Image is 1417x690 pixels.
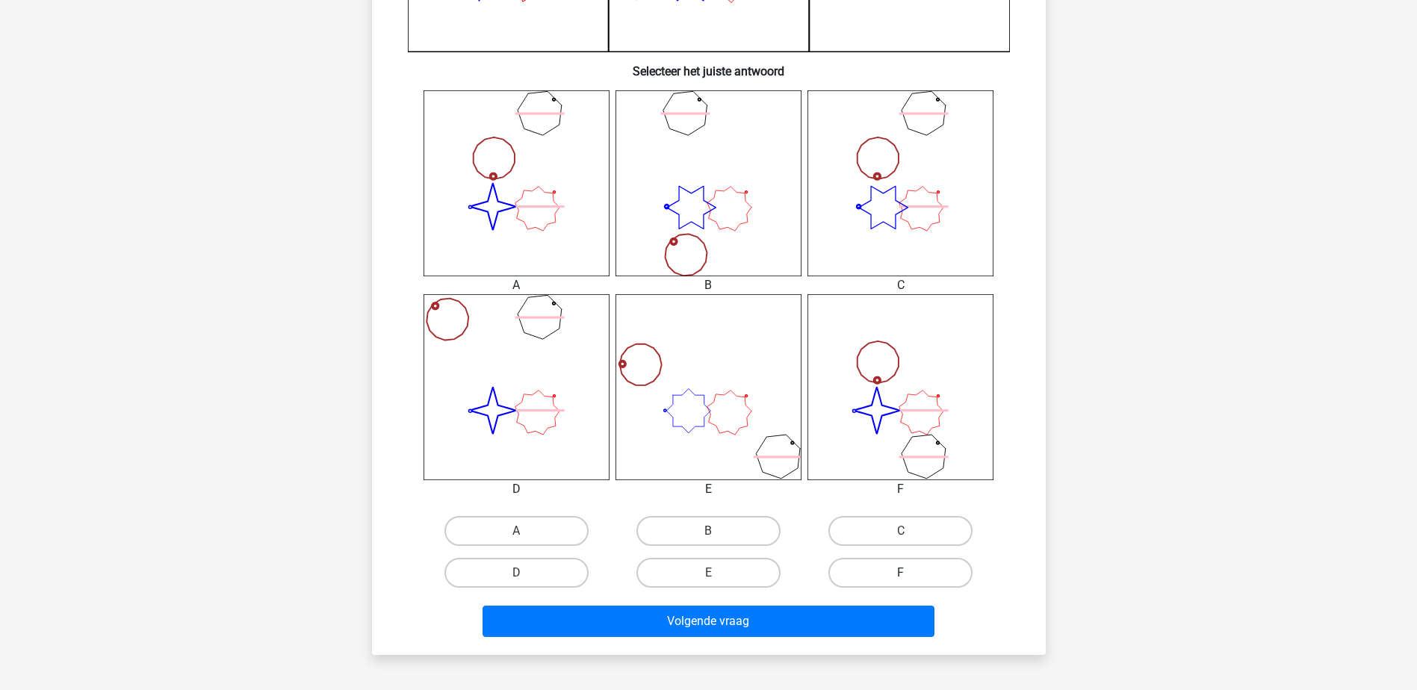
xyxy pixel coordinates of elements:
[796,480,1005,498] div: F
[412,480,621,498] div: D
[828,516,973,546] label: C
[396,52,1022,78] h6: Selecteer het juiste antwoord
[828,558,973,588] label: F
[412,276,621,294] div: A
[636,558,781,588] label: E
[604,480,813,498] div: E
[636,516,781,546] label: B
[444,558,589,588] label: D
[483,606,934,637] button: Volgende vraag
[444,516,589,546] label: A
[604,276,813,294] div: B
[796,276,1005,294] div: C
